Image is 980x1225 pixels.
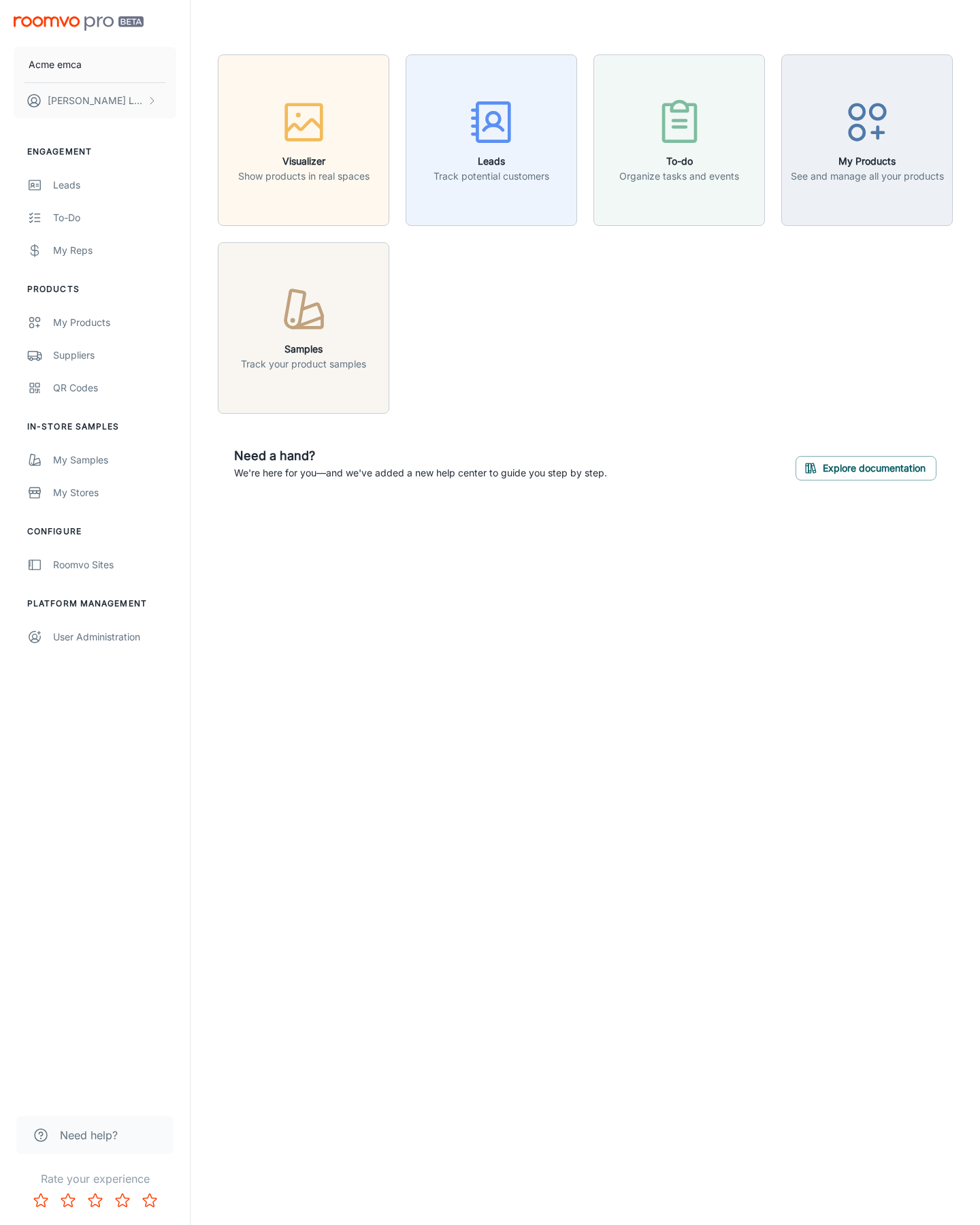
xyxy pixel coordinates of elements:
[53,348,176,363] div: Suppliers
[781,54,953,226] button: My ProductsSee and manage all your products
[238,154,370,169] h6: Visualizer
[218,242,389,414] button: SamplesTrack your product samples
[406,54,577,226] button: LeadsTrack potential customers
[234,446,607,465] h6: Need a hand?
[796,460,936,474] a: Explore documentation
[241,342,366,357] h6: Samples
[619,154,739,169] h6: To-do
[406,132,577,146] a: LeadsTrack potential customers
[593,132,765,146] a: To-doOrganize tasks and events
[434,154,549,169] h6: Leads
[53,380,176,395] div: QR Codes
[434,169,549,184] p: Track potential customers
[48,93,144,108] p: [PERSON_NAME] Leaptools
[791,154,944,169] h6: My Products
[53,178,176,193] div: Leads
[593,54,765,226] button: To-doOrganize tasks and events
[781,132,953,146] a: My ProductsSee and manage all your products
[218,54,389,226] button: VisualizerShow products in real spaces
[234,465,607,480] p: We're here for you—and we've added a new help center to guide you step by step.
[241,357,366,372] p: Track your product samples
[53,453,176,468] div: My Samples
[53,485,176,500] div: My Stores
[796,456,936,480] button: Explore documentation
[619,169,739,184] p: Organize tasks and events
[14,16,144,31] img: Roomvo PRO Beta
[14,47,176,82] button: Acme emca
[218,320,389,333] a: SamplesTrack your product samples
[791,169,944,184] p: See and manage all your products
[53,315,176,330] div: My Products
[29,57,82,72] p: Acme emca
[53,210,176,225] div: To-do
[14,83,176,118] button: [PERSON_NAME] Leaptools
[53,243,176,258] div: My Reps
[238,169,370,184] p: Show products in real spaces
